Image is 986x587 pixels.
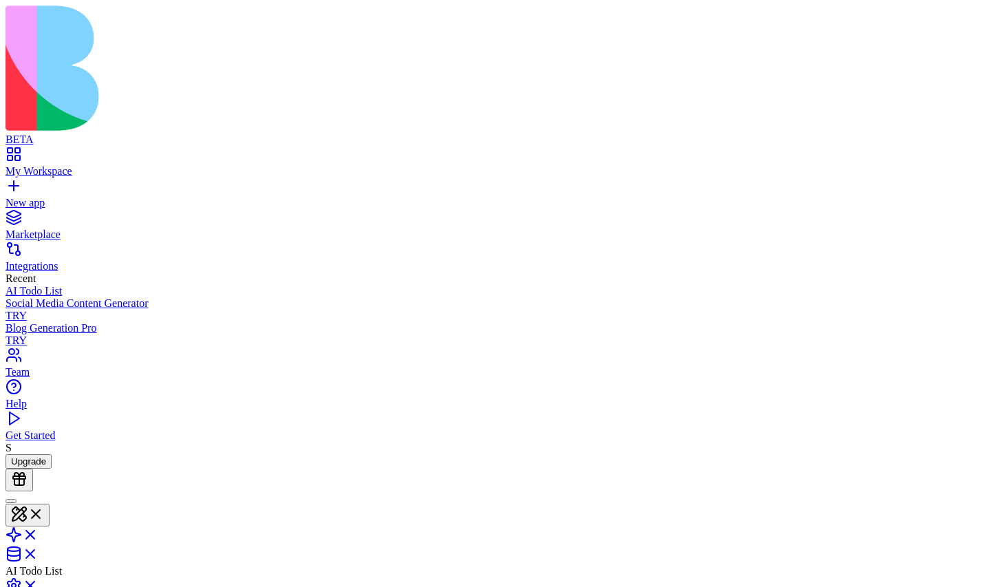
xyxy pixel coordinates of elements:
a: AI Todo List [6,285,980,297]
a: New app [6,184,980,209]
div: BETA [6,134,980,146]
a: BETA [6,121,980,146]
div: New app [6,197,980,209]
span: shir+206 [156,26,184,40]
span: Recent [6,273,36,284]
div: My Workspace [6,165,980,178]
a: Upgrade [6,455,52,467]
a: Team [6,354,980,378]
img: logo [6,6,559,131]
div: Integrations [6,260,980,273]
div: TRY [6,334,980,347]
button: shir+206 [117,19,195,47]
a: My Workspace [6,153,980,178]
div: Get Started [6,429,980,442]
h1: AI Todo List [35,11,117,55]
div: Marketplace [6,228,980,241]
div: Social Media Content Generator [6,297,980,310]
div: Team [6,366,980,378]
span: AI Todo List [6,565,62,577]
div: Help [6,398,980,410]
div: Blog Generation Pro [6,322,980,334]
a: Help [6,385,980,410]
a: Marketplace [6,216,980,241]
a: Blog Generation ProTRY [6,322,980,347]
span: S [6,442,12,453]
div: TRY [6,310,980,322]
h1: My Tasks [17,83,190,108]
a: Get Started [6,417,980,442]
a: Integrations [6,248,980,273]
button: Upgrade [6,454,52,469]
a: Social Media Content GeneratorTRY [6,297,980,322]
